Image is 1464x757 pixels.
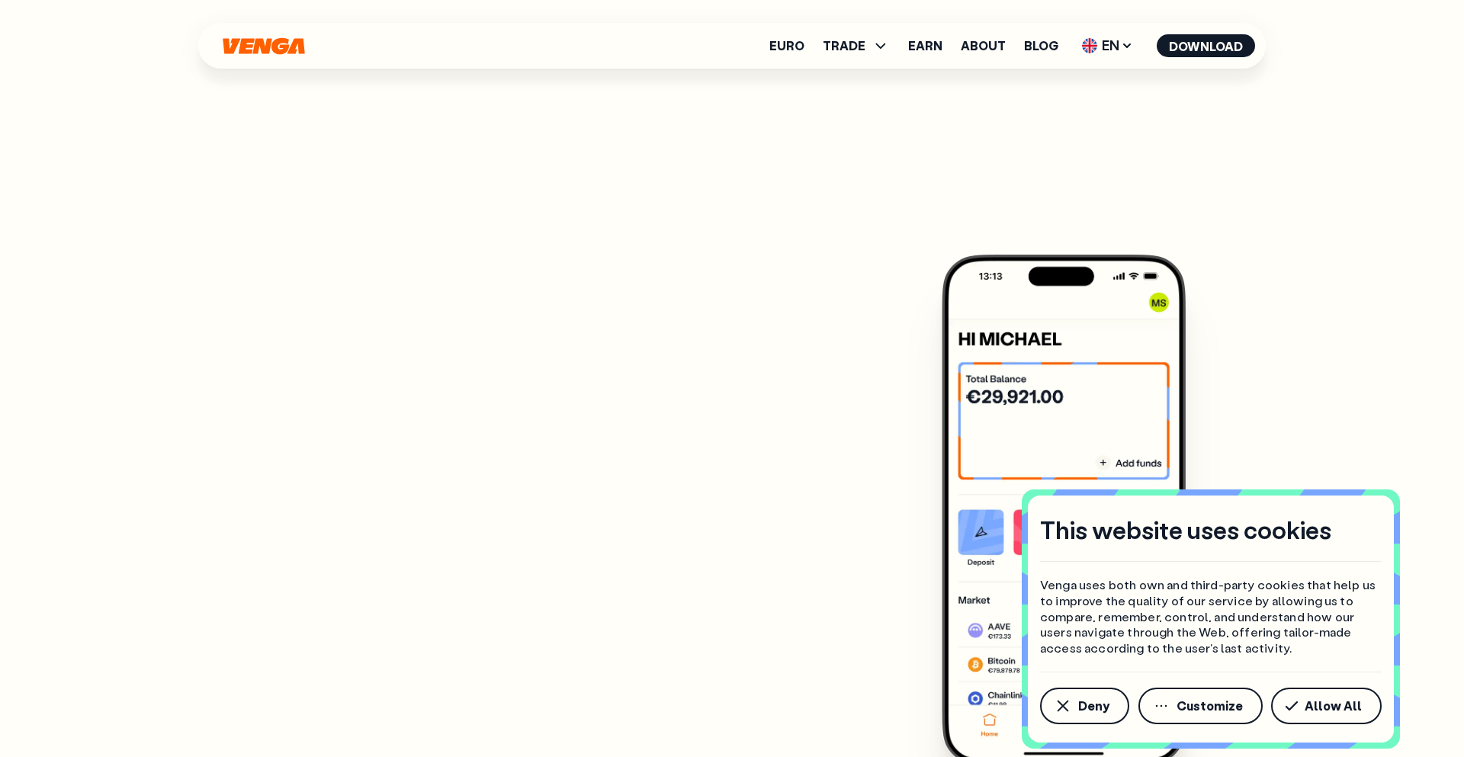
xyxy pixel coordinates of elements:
[1138,688,1263,724] button: Customize
[1082,38,1097,53] img: flag-uk
[1305,700,1362,712] span: Allow All
[1271,688,1382,724] button: Allow All
[1177,700,1243,712] span: Customize
[1078,700,1109,712] span: Deny
[1040,688,1129,724] button: Deny
[1040,577,1382,656] p: Venga uses both own and third-party cookies that help us to improve the quality of our service by...
[908,40,942,52] a: Earn
[1157,34,1255,57] button: Download
[1024,40,1058,52] a: Blog
[823,40,865,52] span: TRADE
[1077,34,1138,58] span: EN
[221,37,307,55] svg: Home
[769,40,804,52] a: Euro
[823,37,890,55] span: TRADE
[961,40,1006,52] a: About
[1040,514,1331,546] h4: This website uses cookies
